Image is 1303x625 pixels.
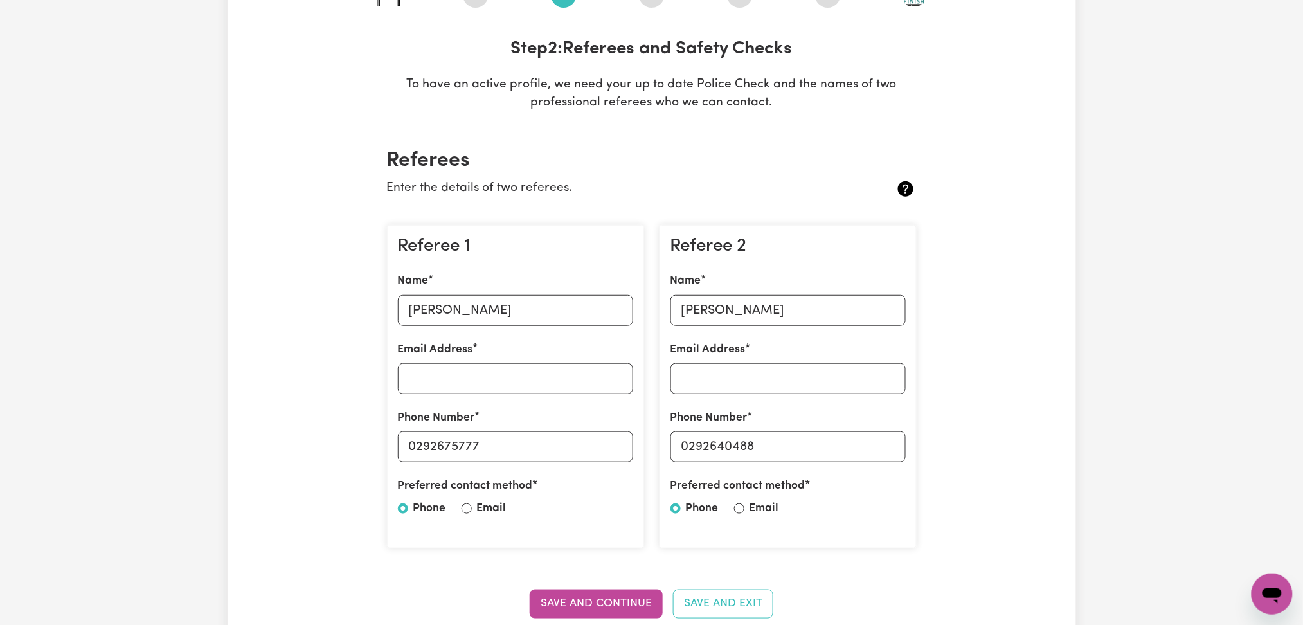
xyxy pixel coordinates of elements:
label: Preferred contact method [398,478,533,494]
label: Email Address [670,341,746,358]
label: Phone [413,500,446,517]
label: Email Address [398,341,473,358]
button: Save and Continue [530,590,663,618]
label: Preferred contact method [670,478,805,494]
h3: Referee 1 [398,236,633,258]
p: To have an active profile, we need your up to date Police Check and the names of two professional... [377,76,927,113]
label: Email [750,500,779,517]
iframe: Button to launch messaging window [1252,574,1293,615]
h2: Referees [387,149,917,173]
label: Phone Number [670,410,748,426]
label: Email [477,500,507,517]
h3: Referee 2 [670,236,906,258]
label: Phone Number [398,410,475,426]
button: Save and Exit [673,590,773,618]
label: Name [398,273,429,289]
p: Enter the details of two referees. [387,179,829,198]
h3: Step 2 : Referees and Safety Checks [377,39,927,60]
label: Name [670,273,701,289]
label: Phone [686,500,719,517]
